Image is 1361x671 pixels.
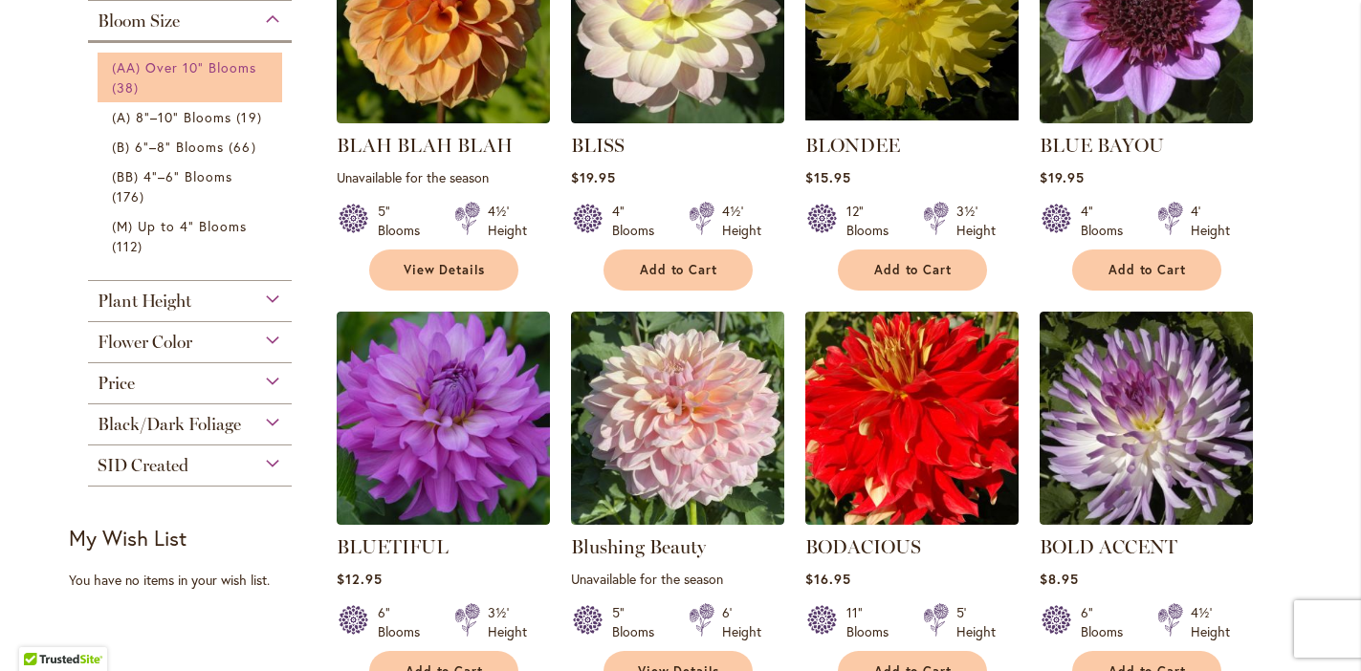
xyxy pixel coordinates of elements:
button: Add to Cart [1072,249,1221,291]
span: Add to Cart [1109,262,1187,278]
div: 5' Height [956,603,996,641]
button: Add to Cart [838,249,987,291]
span: $19.95 [571,168,616,186]
p: Unavailable for the season [337,168,550,186]
span: Add to Cart [874,262,953,278]
a: View Details [369,249,518,291]
span: (M) Up to 4" Blooms [112,217,248,235]
span: Black/Dark Foliage [98,414,241,435]
img: Blushing Beauty [571,312,784,525]
div: 4½' Height [488,202,527,240]
a: BLISS [571,109,784,127]
a: BLUETIFUL [337,535,449,558]
span: Add to Cart [640,262,718,278]
div: 6' Height [722,603,761,641]
a: (B) 6"–8" Blooms 66 [112,137,274,157]
a: Blushing Beauty [571,535,706,558]
a: BLUE BAYOU [1040,134,1164,157]
span: $8.95 [1040,570,1079,588]
span: (BB) 4"–6" Blooms [112,167,233,185]
span: Flower Color [98,332,192,353]
a: (BB) 4"–6" Blooms 176 [112,166,274,206]
strong: My Wish List [69,524,187,552]
a: Blah Blah Blah [337,109,550,127]
span: 19 [236,107,266,127]
a: Blondee [805,109,1019,127]
a: Blushing Beauty [571,510,784,529]
span: $16.95 [805,570,851,588]
a: BLAH BLAH BLAH [337,134,513,157]
span: (A) 8"–10" Blooms [112,108,232,126]
div: 4' Height [1191,202,1230,240]
img: BODACIOUS [805,312,1019,525]
span: 176 [112,186,149,206]
div: 3½' Height [488,603,527,641]
span: (AA) Over 10" Blooms [112,58,257,76]
a: (A) 8"–10" Blooms 19 [112,107,274,127]
a: BLUE BAYOU [1040,109,1253,127]
span: Bloom Size [98,11,180,32]
span: Price [98,373,135,394]
a: BLONDEE [805,134,900,157]
div: 5" Blooms [378,202,431,240]
span: 38 [112,77,143,97]
p: Unavailable for the season [571,570,784,588]
span: (B) 6"–8" Blooms [112,138,225,156]
span: $12.95 [337,570,383,588]
a: (AA) Over 10" Blooms 38 [112,57,274,97]
iframe: Launch Accessibility Center [14,603,68,657]
div: 4" Blooms [612,202,666,240]
a: Bluetiful [337,510,550,529]
div: 4½' Height [1191,603,1230,641]
div: 12" Blooms [846,202,900,240]
a: BODACIOUS [805,510,1019,529]
a: (M) Up to 4" Blooms 112 [112,216,274,256]
div: 6" Blooms [378,603,431,641]
div: 6" Blooms [1081,603,1134,641]
span: 66 [229,137,260,157]
div: 5" Blooms [612,603,666,641]
span: 112 [112,236,147,256]
img: Bluetiful [337,312,550,525]
div: 4½' Height [722,202,761,240]
span: Plant Height [98,291,191,312]
img: BOLD ACCENT [1040,312,1253,525]
button: Add to Cart [604,249,753,291]
div: 3½' Height [956,202,996,240]
div: 4" Blooms [1081,202,1134,240]
span: $15.95 [805,168,851,186]
span: SID Created [98,455,188,476]
span: $19.95 [1040,168,1085,186]
div: You have no items in your wish list. [69,571,324,590]
a: BOLD ACCENT [1040,510,1253,529]
span: View Details [404,262,486,278]
div: 11" Blooms [846,603,900,641]
a: BLISS [571,134,625,157]
a: BODACIOUS [805,535,921,558]
a: BOLD ACCENT [1040,535,1177,558]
